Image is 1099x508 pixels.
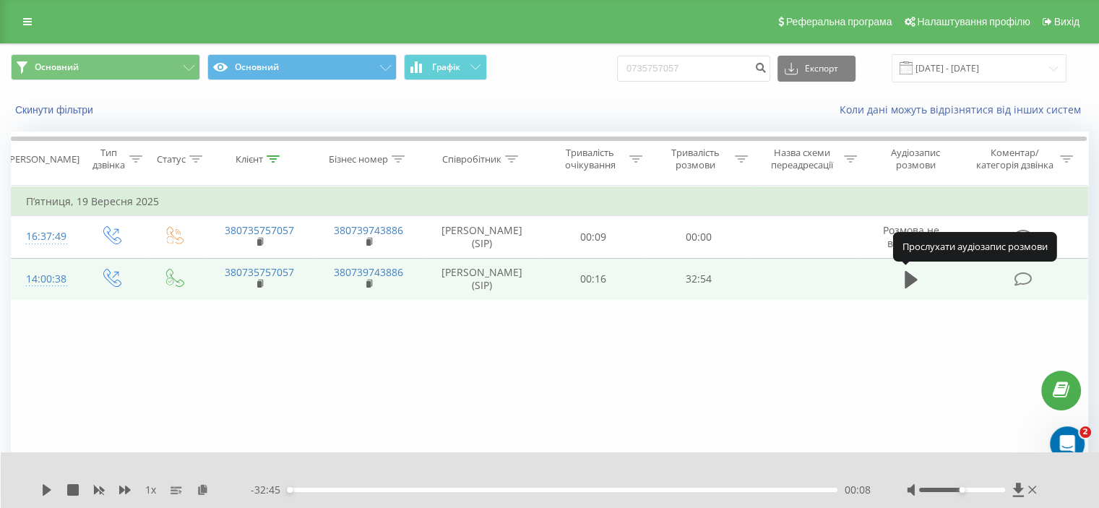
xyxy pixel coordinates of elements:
button: Експорт [777,56,856,82]
div: Прослухати аудіозапис розмови [893,232,1057,261]
div: Тривалість очікування [554,147,626,171]
td: П’ятниця, 19 Вересня 2025 [12,187,1088,216]
span: Розмова не відбулась [883,223,939,250]
input: Пошук за номером [617,56,770,82]
div: Клієнт [236,153,263,165]
td: 32:54 [646,258,751,300]
button: Скинути фільтри [11,103,100,116]
td: 00:00 [646,216,751,258]
div: Статус [157,153,186,165]
div: Accessibility label [287,487,293,493]
div: Аудіозапис розмови [874,147,958,171]
div: Співробітник [442,153,501,165]
div: [PERSON_NAME] [7,153,79,165]
td: [PERSON_NAME] (SIP) [423,258,541,300]
span: Основний [35,61,79,73]
span: Вихід [1054,16,1079,27]
div: Бізнес номер [329,153,388,165]
a: 380735757057 [225,223,294,237]
td: 00:09 [541,216,646,258]
button: Графік [404,54,487,80]
button: Основний [207,54,397,80]
a: 380739743886 [334,223,403,237]
div: 16:37:49 [26,223,64,251]
div: Тип дзвінка [91,147,125,171]
a: 380739743886 [334,265,403,279]
div: 14:00:38 [26,265,64,293]
span: Реферальна програма [786,16,892,27]
span: 1 x [145,483,156,497]
div: Тривалість розмови [659,147,731,171]
div: Accessibility label [959,487,965,493]
button: Основний [11,54,200,80]
span: Графік [432,62,460,72]
span: 00:08 [845,483,871,497]
a: 380735757057 [225,265,294,279]
td: 00:16 [541,258,646,300]
span: Налаштування профілю [917,16,1030,27]
div: Коментар/категорія дзвінка [972,147,1056,171]
span: 2 [1079,426,1091,438]
iframe: Intercom live chat [1050,426,1085,461]
td: [PERSON_NAME] (SIP) [423,216,541,258]
span: - 32:45 [251,483,288,497]
a: Коли дані можуть відрізнятися вiд інших систем [840,103,1088,116]
div: Назва схеми переадресації [764,147,840,171]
